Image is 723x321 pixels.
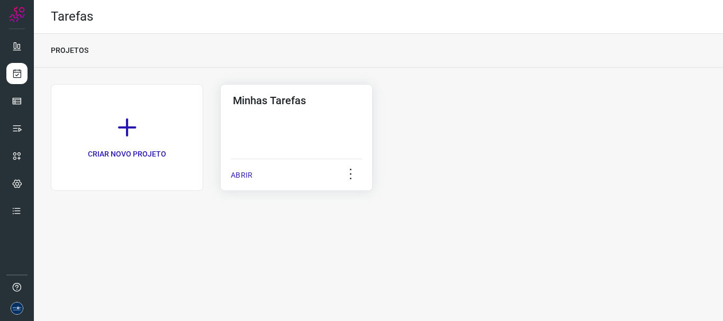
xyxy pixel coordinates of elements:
h3: Minhas Tarefas [233,94,360,107]
p: PROJETOS [51,45,88,56]
img: d06bdf07e729e349525d8f0de7f5f473.png [11,302,23,315]
img: Logo [9,6,25,22]
p: CRIAR NOVO PROJETO [88,149,166,160]
p: ABRIR [231,170,252,181]
h2: Tarefas [51,9,93,24]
